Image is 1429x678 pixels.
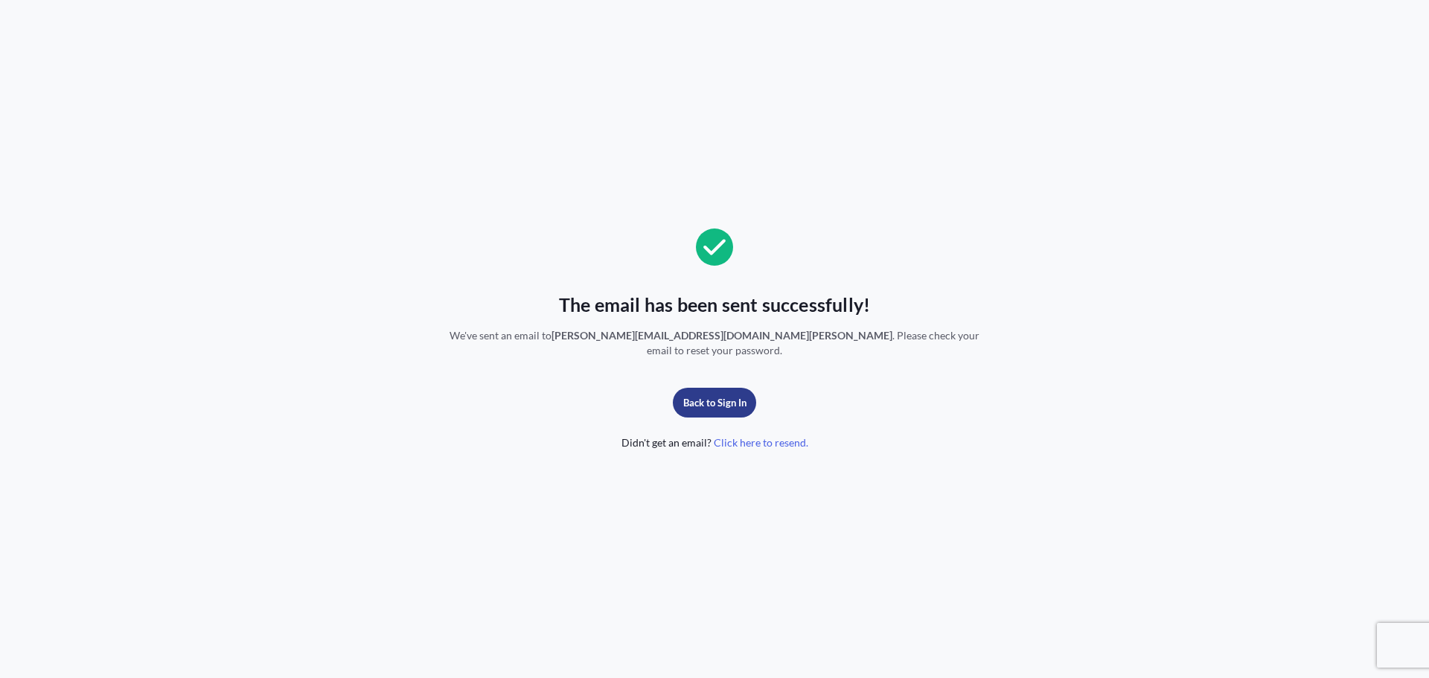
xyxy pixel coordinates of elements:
[683,395,747,410] p: Back to Sign In
[559,292,870,316] span: The email has been sent successfully!
[673,388,756,418] button: Back to Sign In
[714,435,808,450] span: Click here to resend.
[621,435,808,450] span: Didn't get an email?
[447,328,982,358] span: We've sent an email to . Please check your email to reset your password.
[552,329,892,342] span: [PERSON_NAME][EMAIL_ADDRESS][DOMAIN_NAME][PERSON_NAME]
